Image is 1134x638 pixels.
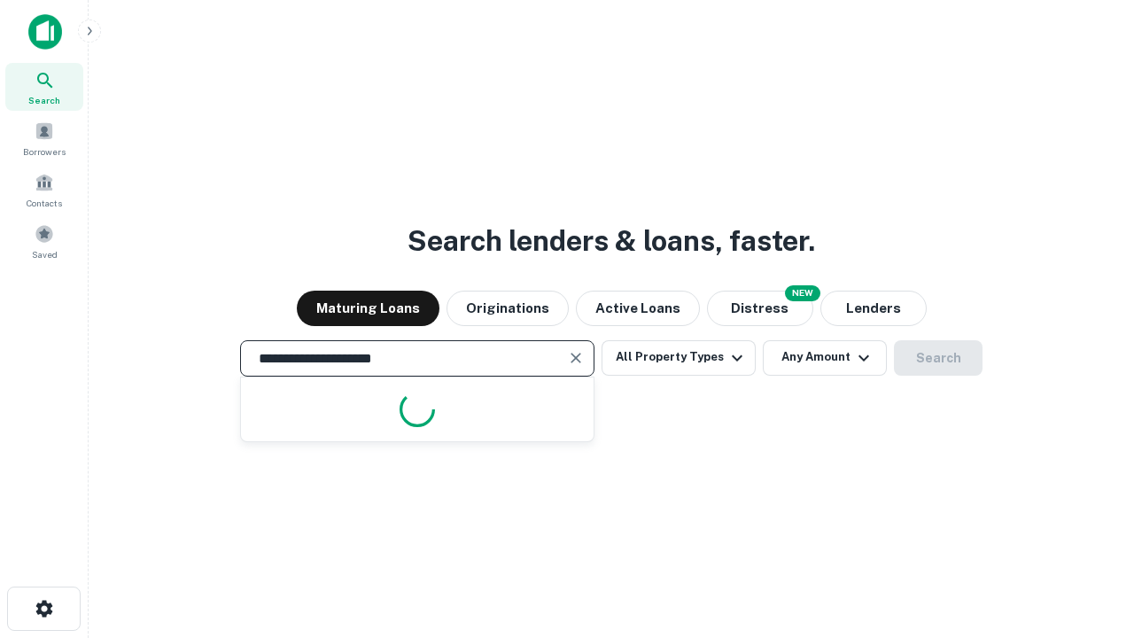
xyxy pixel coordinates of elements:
img: capitalize-icon.png [28,14,62,50]
button: Originations [447,291,569,326]
span: Search [28,93,60,107]
a: Saved [5,217,83,265]
button: Clear [563,346,588,370]
a: Borrowers [5,114,83,162]
span: Borrowers [23,144,66,159]
button: All Property Types [602,340,756,376]
div: NEW [785,285,820,301]
span: Contacts [27,196,62,210]
a: Search [5,63,83,111]
button: Maturing Loans [297,291,439,326]
h3: Search lenders & loans, faster. [408,220,815,262]
button: Any Amount [763,340,887,376]
button: Search distressed loans with lien and other non-mortgage details. [707,291,813,326]
a: Contacts [5,166,83,214]
span: Saved [32,247,58,261]
button: Lenders [820,291,927,326]
button: Active Loans [576,291,700,326]
iframe: Chat Widget [1045,496,1134,581]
